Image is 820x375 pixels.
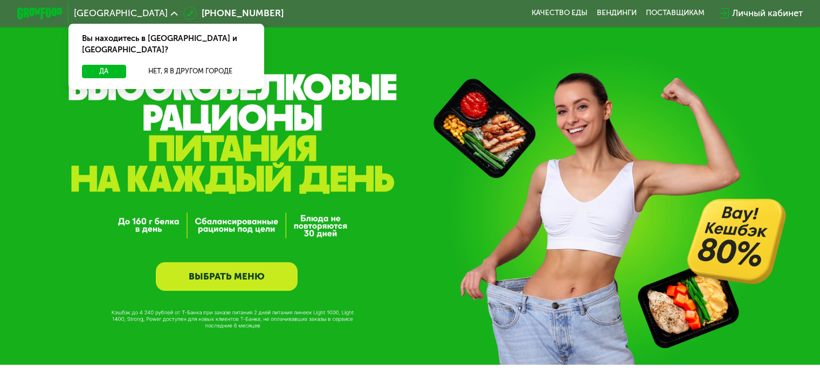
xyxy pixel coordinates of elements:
[732,6,803,20] div: Личный кабинет
[68,24,264,65] div: Вы находитесь в [GEOGRAPHIC_DATA] и [GEOGRAPHIC_DATA]?
[532,9,588,18] a: Качество еды
[74,9,168,18] span: [GEOGRAPHIC_DATA]
[82,65,126,78] button: Да
[646,9,705,18] div: поставщикам
[597,9,637,18] a: Вендинги
[183,6,284,20] a: [PHONE_NUMBER]
[156,262,298,291] a: ВЫБРАТЬ МЕНЮ
[130,65,251,78] button: Нет, я в другом городе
